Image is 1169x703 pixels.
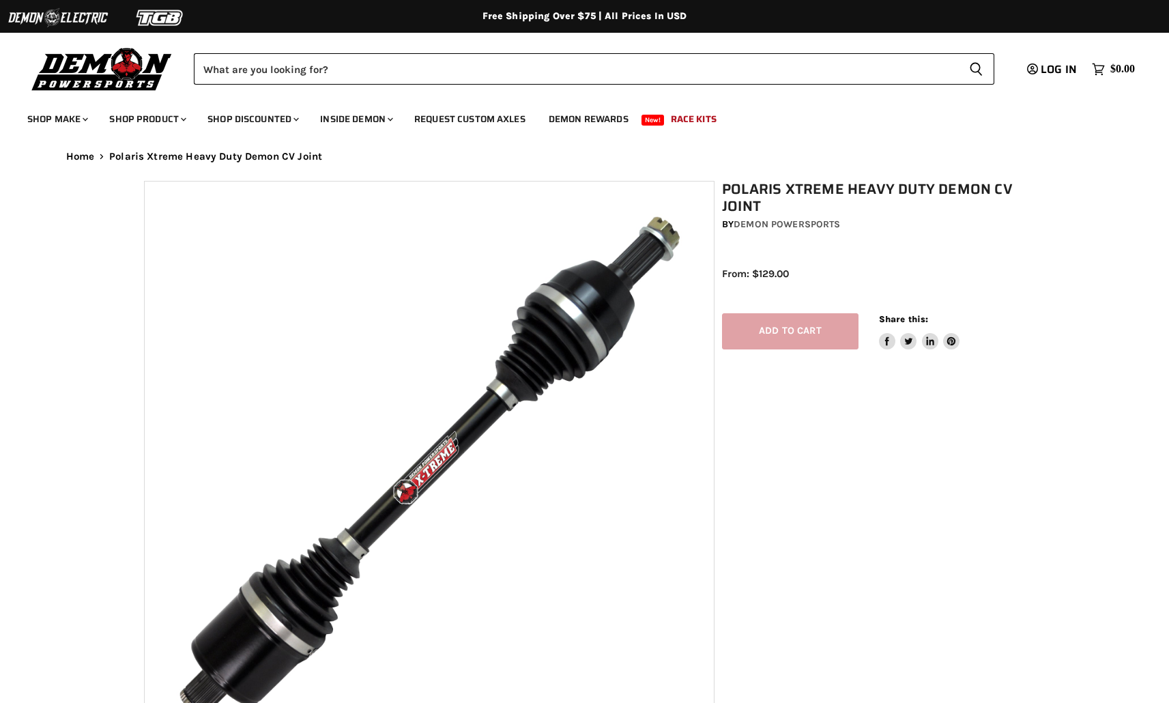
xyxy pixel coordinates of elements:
[1085,59,1142,79] a: $0.00
[17,100,1131,133] ul: Main menu
[1041,61,1077,78] span: Log in
[722,217,1033,232] div: by
[734,218,840,230] a: Demon Powersports
[39,151,1131,162] nav: Breadcrumbs
[404,105,536,133] a: Request Custom Axles
[17,105,96,133] a: Shop Make
[99,105,194,133] a: Shop Product
[538,105,639,133] a: Demon Rewards
[958,53,994,85] button: Search
[1021,63,1085,76] a: Log in
[27,44,177,93] img: Demon Powersports
[109,151,322,162] span: Polaris Xtreme Heavy Duty Demon CV Joint
[194,53,958,85] input: Search
[310,105,401,133] a: Inside Demon
[197,105,307,133] a: Shop Discounted
[722,268,789,280] span: From: $129.00
[66,151,95,162] a: Home
[1110,63,1135,76] span: $0.00
[722,181,1033,215] h1: Polaris Xtreme Heavy Duty Demon CV Joint
[39,10,1131,23] div: Free Shipping Over $75 | All Prices In USD
[641,115,665,126] span: New!
[661,105,727,133] a: Race Kits
[109,5,212,31] img: TGB Logo 2
[879,314,928,324] span: Share this:
[879,313,960,349] aside: Share this:
[7,5,109,31] img: Demon Electric Logo 2
[194,53,994,85] form: Product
